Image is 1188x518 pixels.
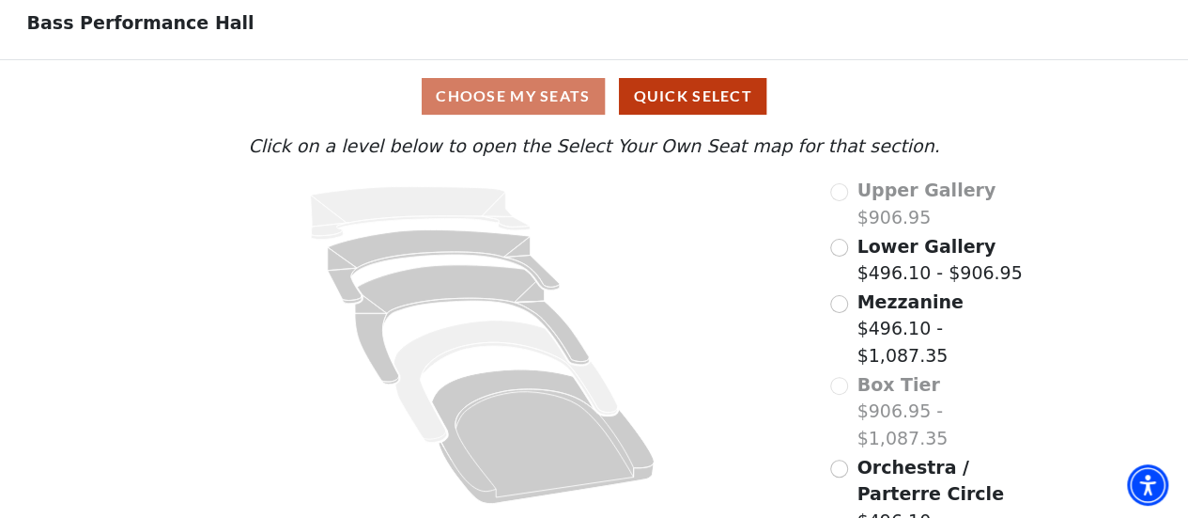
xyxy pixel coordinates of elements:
label: $906.95 [856,177,995,230]
div: Accessibility Menu [1127,464,1168,506]
span: Orchestra / Parterre Circle [856,457,1003,505]
input: Mezzanine$496.10 - $1,087.35 [830,295,848,313]
path: Orchestra / Parterre Circle - Seats Available: 5 [432,369,655,504]
span: Mezzanine [856,291,963,312]
label: $496.10 - $1,087.35 [856,289,1026,369]
path: Upper Gallery - Seats Available: 0 [311,187,531,240]
path: Lower Gallery - Seats Available: 59 [328,230,560,304]
span: Upper Gallery [856,180,995,200]
input: Orchestra / Parterre Circle$496.10 - $1,087.35 [830,460,848,478]
label: $496.10 - $906.95 [856,233,1022,287]
input: Lower Gallery$496.10 - $906.95 [830,239,848,257]
p: Click on a level below to open the Select Your Own Seat map for that section. [162,133,1026,160]
span: Lower Gallery [856,236,995,257]
label: $906.95 - $1,087.35 [856,371,1026,452]
span: Box Tier [856,374,939,395]
button: Quick Select [619,78,766,115]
